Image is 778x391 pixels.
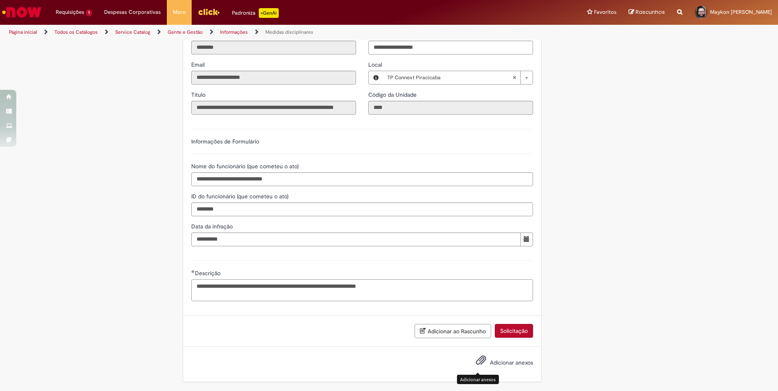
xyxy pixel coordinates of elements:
span: Requisições [56,8,84,16]
textarea: Descrição [191,279,533,301]
span: Descrição [195,269,222,277]
a: Todos os Catálogos [55,29,98,35]
button: Adicionar anexos [474,353,488,371]
input: Telefone de Contato [368,41,533,54]
a: Informações [220,29,248,35]
span: Obrigatório Preenchido [191,270,195,273]
span: ID do funcionário (que cometeu o ato) [191,193,290,200]
span: Maykon [PERSON_NAME] [710,9,772,15]
abbr: Limpar campo Local [508,71,520,84]
input: ID do funcionário (que cometeu o ato) [191,202,533,216]
span: Favoritos [594,8,616,16]
a: Gente e Gestão [168,29,203,35]
span: TP Connext Piracicaba [387,71,512,84]
label: Informações de Formulário [191,138,259,145]
span: 1 [86,9,92,16]
button: Mostrar calendário para Data da infração [520,232,533,246]
span: Adicionar anexos [490,359,533,366]
div: Adicionar anexos [457,375,499,384]
span: Data da infração [191,223,234,230]
span: Despesas Corporativas [104,8,161,16]
button: Solicitação [495,324,533,338]
a: Medidas disciplinares [265,29,313,35]
span: More [173,8,186,16]
input: Nome do funcionário (que cometeu o ato) [191,172,533,186]
span: Rascunhos [636,8,665,16]
label: Somente leitura - Email [191,61,206,69]
span: Local [368,61,384,68]
input: Código da Unidade [368,101,533,115]
a: Rascunhos [629,9,665,16]
input: Email [191,71,356,85]
label: Somente leitura - Código da Unidade [368,91,418,99]
img: click_logo_yellow_360x200.png [198,6,220,18]
span: Nome do funcionário (que cometeu o ato) [191,163,300,170]
input: Título [191,101,356,115]
span: Somente leitura - Email [191,61,206,68]
ul: Trilhas de página [6,25,513,40]
button: Local, Visualizar este registro TP Connext Piracicaba [369,71,383,84]
div: Padroniza [232,8,279,18]
input: ID [191,41,356,54]
button: Adicionar ao Rascunho [415,324,491,338]
label: Somente leitura - Título [191,91,207,99]
img: ServiceNow [1,4,43,20]
a: TP Connext PiracicabaLimpar campo Local [383,71,533,84]
a: Service Catalog [115,29,150,35]
span: Somente leitura - Código da Unidade [368,91,418,98]
span: Somente leitura - Título [191,91,207,98]
input: Data da infração 27 August 2025 Wednesday [191,232,521,246]
a: Página inicial [9,29,37,35]
p: +GenAi [259,8,279,18]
